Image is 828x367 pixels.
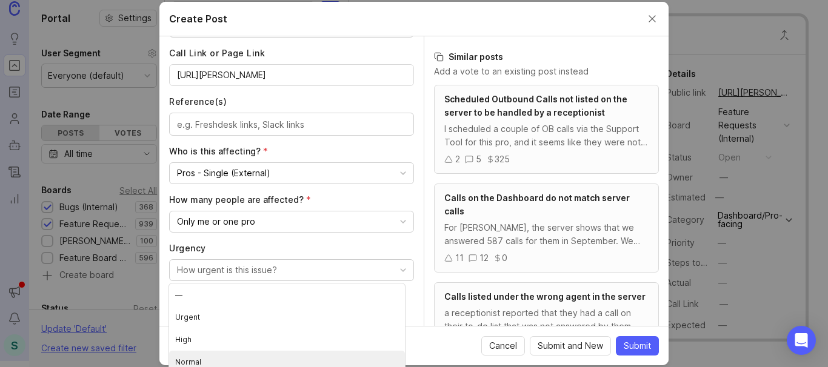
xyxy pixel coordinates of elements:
span: Cancel [489,340,517,352]
div: How urgent is this issue? [177,263,277,277]
button: Submit and New [530,336,611,355]
li: — [169,283,405,306]
span: Scheduled Outbound Calls not listed on the server to be handled by a receptionist [444,94,627,117]
input: Link to a call or page [177,68,406,82]
h3: Similar posts [434,51,659,63]
div: 11 [455,251,464,265]
a: Scheduled Outbound Calls not listed on the server to be handled by a receptionistI scheduled a co... [434,85,659,174]
a: Calls on the Dashboard do not match server callsFor [PERSON_NAME], the server shows that we answe... [434,183,659,273]
button: Submit [616,336,659,355]
div: I scheduled a couple of OB calls via the Support Tool for this pro, and it seems like they were n... [444,122,649,149]
div: Pros - Single (External) [177,167,270,180]
div: For [PERSON_NAME], the server shows that we answered 587 calls for them in September. We also bil... [444,221,649,248]
li: Urgent [169,306,405,328]
a: Calls listed under the wrong agent in the servera receptionist reported that they had a call on t... [434,282,659,358]
span: How many people are affected? (required) [169,194,311,205]
div: 325 [495,153,510,166]
div: Open Intercom Messenger [787,326,816,355]
button: Cancel [481,336,525,355]
span: Who is this affecting? (required) [169,146,268,156]
button: Close create post modal [646,12,659,25]
label: Call Link or Page Link [169,47,414,59]
div: Only me or one pro [177,215,255,228]
label: Urgency [169,242,414,254]
label: Reference(s) [169,96,414,108]
span: Calls listed under the wrong agent in the server [444,291,646,302]
div: a receptionist reported that they had a call on their to-do list that was not answered by them. [444,306,649,333]
p: Add a vote to an existing post instead [434,65,659,78]
div: 12 [479,251,489,265]
div: 5 [476,153,481,166]
span: Submit and New [538,340,603,352]
div: 0 [502,251,507,265]
span: Submit [624,340,651,352]
li: High [169,328,405,351]
div: 2 [455,153,460,166]
span: Calls on the Dashboard do not match server calls [444,193,630,216]
h2: Create Post [169,12,227,26]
